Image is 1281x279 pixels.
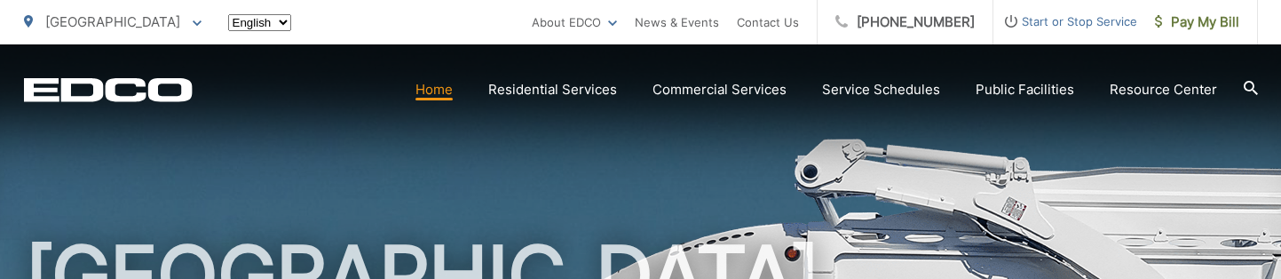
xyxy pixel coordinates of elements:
a: Commercial Services [652,79,787,100]
a: Service Schedules [822,79,940,100]
span: Pay My Bill [1155,12,1239,33]
a: News & Events [635,12,719,33]
span: [GEOGRAPHIC_DATA] [45,13,180,30]
a: About EDCO [532,12,617,33]
a: Home [415,79,453,100]
a: Public Facilities [976,79,1074,100]
a: Resource Center [1110,79,1217,100]
a: Contact Us [737,12,799,33]
a: Residential Services [488,79,617,100]
select: Select a language [228,14,291,31]
a: EDCD logo. Return to the homepage. [24,77,193,102]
